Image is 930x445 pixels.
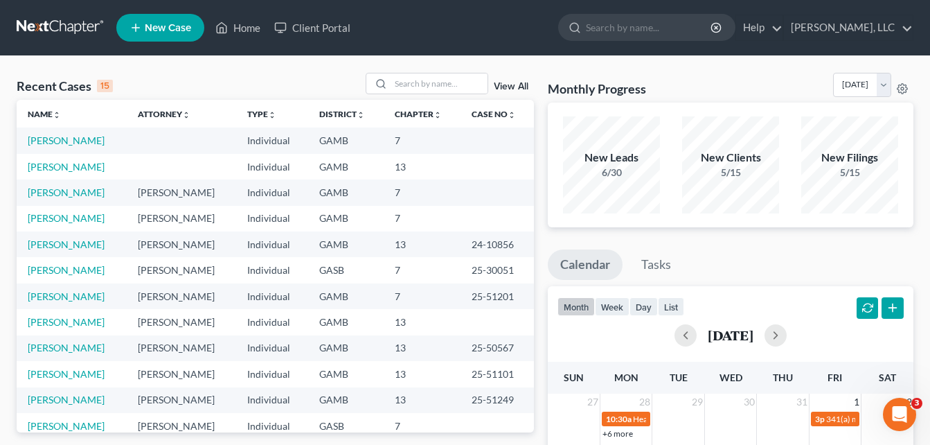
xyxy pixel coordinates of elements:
[308,232,384,257] td: GAMB
[586,15,713,40] input: Search by name...
[267,15,357,40] a: Client Portal
[905,394,913,410] span: 2
[28,161,105,173] a: [PERSON_NAME]
[236,180,308,205] td: Individual
[308,387,384,413] td: GAMB
[563,166,660,180] div: 6/30
[773,372,793,383] span: Thu
[391,73,488,94] input: Search by name...
[384,335,460,361] td: 13
[236,232,308,257] td: Individual
[182,111,190,119] i: unfold_more
[433,111,442,119] i: unfold_more
[614,372,638,383] span: Mon
[127,413,237,439] td: [PERSON_NAME]
[308,309,384,335] td: GAMB
[384,232,460,257] td: 13
[719,372,742,383] span: Wed
[236,387,308,413] td: Individual
[460,283,534,309] td: 25-51201
[595,297,629,316] button: week
[852,394,861,410] span: 1
[53,111,61,119] i: unfold_more
[395,109,442,119] a: Chapterunfold_more
[563,150,660,166] div: New Leads
[28,134,105,146] a: [PERSON_NAME]
[548,80,646,97] h3: Monthly Progress
[815,414,825,424] span: 3p
[236,257,308,283] td: Individual
[308,283,384,309] td: GAMB
[460,257,534,283] td: 25-30051
[127,335,237,361] td: [PERSON_NAME]
[28,264,105,276] a: [PERSON_NAME]
[138,109,190,119] a: Attorneyunfold_more
[586,394,600,410] span: 27
[247,109,276,119] a: Typeunfold_more
[236,154,308,180] td: Individual
[460,387,534,413] td: 25-51249
[384,206,460,232] td: 7
[629,250,683,280] a: Tasks
[384,154,460,180] td: 13
[308,257,384,283] td: GASB
[28,394,105,405] a: [PERSON_NAME]
[460,232,534,257] td: 24-10856
[801,150,898,166] div: New Filings
[658,297,684,316] button: list
[28,420,105,432] a: [PERSON_NAME]
[127,257,237,283] td: [PERSON_NAME]
[308,361,384,387] td: GAMB
[236,361,308,387] td: Individual
[28,186,105,198] a: [PERSON_NAME]
[127,387,237,413] td: [PERSON_NAME]
[308,180,384,205] td: GAMB
[308,154,384,180] td: GAMB
[784,15,913,40] a: [PERSON_NAME], LLC
[127,309,237,335] td: [PERSON_NAME]
[633,414,741,424] span: Hearing for [PERSON_NAME]
[883,398,916,431] iframe: Intercom live chat
[548,250,623,280] a: Calendar
[357,111,365,119] i: unfold_more
[236,335,308,361] td: Individual
[236,283,308,309] td: Individual
[557,297,595,316] button: month
[384,361,460,387] td: 13
[28,238,105,250] a: [PERSON_NAME]
[308,128,384,153] td: GAMB
[127,180,237,205] td: [PERSON_NAME]
[28,342,105,354] a: [PERSON_NAME]
[28,109,61,119] a: Nameunfold_more
[208,15,267,40] a: Home
[127,232,237,257] td: [PERSON_NAME]
[508,111,516,119] i: unfold_more
[308,413,384,439] td: GASB
[690,394,704,410] span: 29
[911,398,922,409] span: 3
[460,335,534,361] td: 25-50567
[602,428,633,439] a: +6 more
[28,368,105,380] a: [PERSON_NAME]
[795,394,809,410] span: 31
[384,309,460,335] td: 13
[384,180,460,205] td: 7
[472,109,516,119] a: Case Nounfold_more
[460,361,534,387] td: 25-51101
[736,15,783,40] a: Help
[28,290,105,302] a: [PERSON_NAME]
[97,80,113,92] div: 15
[127,361,237,387] td: [PERSON_NAME]
[308,206,384,232] td: GAMB
[494,82,528,91] a: View All
[268,111,276,119] i: unfold_more
[236,309,308,335] td: Individual
[384,257,460,283] td: 7
[670,372,688,383] span: Tue
[564,372,584,383] span: Sun
[384,128,460,153] td: 7
[384,283,460,309] td: 7
[801,166,898,180] div: 5/15
[28,316,105,328] a: [PERSON_NAME]
[236,128,308,153] td: Individual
